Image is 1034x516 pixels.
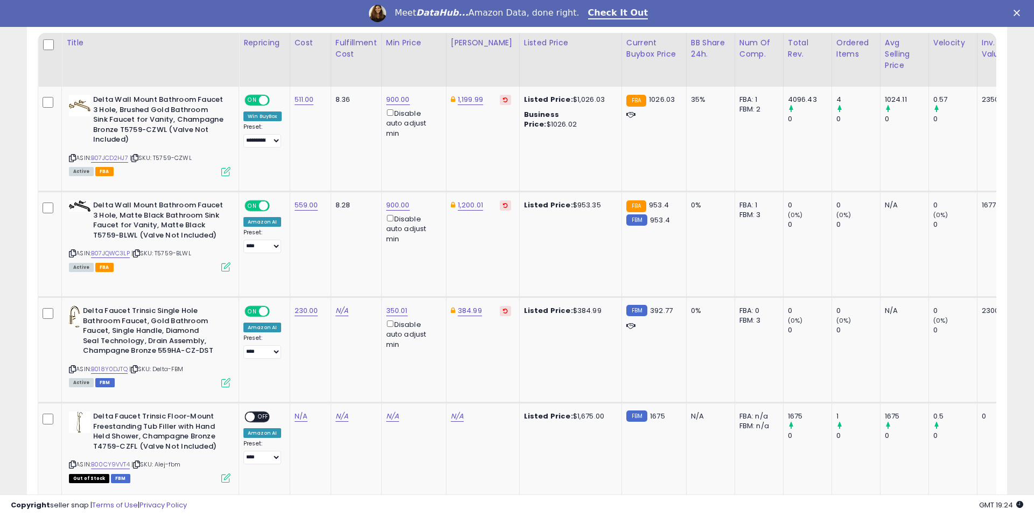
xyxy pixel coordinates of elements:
[243,334,282,359] div: Preset:
[788,412,832,421] div: 1675
[336,200,373,210] div: 8.28
[524,200,613,210] div: $953.35
[11,500,187,511] div: seller snap | |
[836,431,880,441] div: 0
[129,365,184,373] span: | SKU: Delta-FBM
[336,95,373,104] div: 8.36
[416,8,469,18] i: DataHub...
[691,200,726,210] div: 0%
[885,412,928,421] div: 1675
[386,213,438,244] div: Disable auto adjust min
[268,201,285,211] span: OFF
[933,325,977,335] div: 0
[933,37,973,48] div: Velocity
[788,316,803,325] small: (0%)
[69,200,90,212] img: 31z7vrY284L._SL40_.jpg
[295,305,318,316] a: 230.00
[691,306,726,316] div: 0%
[626,305,647,316] small: FBM
[788,200,832,210] div: 0
[1014,10,1024,16] div: Close
[386,94,410,105] a: 900.00
[739,200,775,210] div: FBA: 1
[626,95,646,107] small: FBA
[458,305,482,316] a: 384.99
[788,220,832,229] div: 0
[933,316,948,325] small: (0%)
[524,200,573,210] b: Listed Price:
[626,214,647,226] small: FBM
[933,412,977,421] div: 0.5
[139,500,187,510] a: Privacy Policy
[626,410,647,422] small: FBM
[650,215,670,225] span: 953.4
[788,114,832,124] div: 0
[885,95,928,104] div: 1024.11
[386,305,408,316] a: 350.01
[458,200,483,211] a: 1,200.01
[836,220,880,229] div: 0
[386,37,442,48] div: Min Price
[739,306,775,316] div: FBA: 0
[524,110,613,129] div: $1026.02
[626,200,646,212] small: FBA
[246,307,259,316] span: ON
[451,37,515,48] div: [PERSON_NAME]
[933,211,948,219] small: (0%)
[69,306,80,327] img: 31wcnuhdBdL._SL40_.jpg
[295,37,326,48] div: Cost
[982,37,1018,60] div: Inv. value
[788,431,832,441] div: 0
[933,431,977,441] div: 0
[69,474,109,483] span: All listings that are currently out of stock and unavailable for purchase on Amazon
[131,249,191,257] span: | SKU: T5759-BLWL
[649,200,669,210] span: 953.4
[739,316,775,325] div: FBM: 3
[83,306,214,359] b: Delta Faucet Trinsic Single Hole Bathroom Faucet, Gold Bathroom Faucet, Single Handle, Diamond Se...
[836,95,880,104] div: 4
[243,111,282,121] div: Win BuyBox
[788,37,827,60] div: Total Rev.
[836,114,880,124] div: 0
[979,500,1023,510] span: 2025-09-10 19:24 GMT
[788,95,832,104] div: 4096.43
[386,200,410,211] a: 900.00
[524,412,613,421] div: $1,675.00
[739,37,779,60] div: Num of Comp.
[95,378,115,387] span: FBM
[933,220,977,229] div: 0
[93,412,224,454] b: Delta Faucet Trinsic Floor-Mount Freestanding Tub Filler with Hand Held Shower, Champagne Bronze ...
[395,8,579,18] div: Meet Amazon Data, done right.
[369,5,386,22] img: Profile image for Georgie
[69,200,230,270] div: ASIN:
[524,411,573,421] b: Listed Price:
[588,8,648,19] a: Check It Out
[243,440,282,464] div: Preset:
[982,306,1014,316] div: 2300.00
[739,95,775,104] div: FBA: 1
[451,411,464,422] a: N/A
[885,114,928,124] div: 0
[130,154,192,162] span: | SKU: T5759-CZWL
[91,249,130,258] a: B07JQWC3LP
[268,96,285,105] span: OFF
[649,94,675,104] span: 1026.03
[836,325,880,335] div: 0
[982,412,1014,421] div: 0
[69,412,230,482] div: ASIN:
[255,413,272,422] span: OFF
[458,94,483,105] a: 1,199.99
[243,428,281,438] div: Amazon AI
[836,37,876,60] div: Ordered Items
[66,37,234,48] div: Title
[788,306,832,316] div: 0
[524,305,573,316] b: Listed Price:
[336,411,348,422] a: N/A
[92,500,138,510] a: Terms of Use
[885,200,920,210] div: N/A
[885,306,920,316] div: N/A
[982,200,1014,210] div: 1677.00
[386,318,438,350] div: Disable auto adjust min
[336,305,348,316] a: N/A
[739,421,775,431] div: FBM: n/a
